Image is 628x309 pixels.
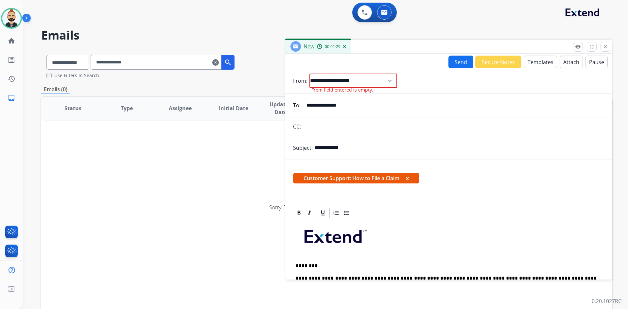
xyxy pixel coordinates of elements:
[589,44,595,50] mat-icon: fullscreen
[318,208,328,218] div: Underline
[602,44,608,50] mat-icon: close
[406,174,409,182] button: x
[269,204,379,211] span: Sorry! There are no emails to display for current
[293,144,313,152] p: Subject:
[8,94,15,102] mat-icon: inbox
[331,208,341,218] div: Ordered List
[41,29,612,42] h2: Emails
[2,9,21,27] img: avatar
[304,43,314,50] span: New
[293,173,419,183] span: Customer Support: How to File a Claim
[8,56,15,64] mat-icon: list_alt
[219,104,248,112] span: Initial Date
[448,56,473,68] button: Send
[169,104,192,112] span: Assignee
[8,37,15,45] mat-icon: home
[121,104,133,112] span: Type
[41,85,70,94] p: Emails (0)
[560,56,583,68] button: Attach
[305,208,314,218] div: Italic
[311,87,373,93] span: From field entered is empty.
[524,56,557,68] button: Templates
[224,59,232,66] mat-icon: search
[212,59,219,66] mat-icon: clear
[575,44,581,50] mat-icon: remove_red_eye
[293,77,307,85] p: From:
[64,104,81,112] span: Status
[293,123,301,130] p: CC:
[8,75,15,83] mat-icon: history
[266,100,296,116] span: Updated Date
[54,72,99,79] label: Use Filters In Search
[592,297,621,305] p: 0.20.1027RC
[475,56,521,68] button: Secure Notes
[325,44,340,49] span: 00:01:29
[294,208,304,218] div: Bold
[585,56,608,68] button: Pause
[293,101,301,109] p: To:
[342,208,352,218] div: Bullet List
